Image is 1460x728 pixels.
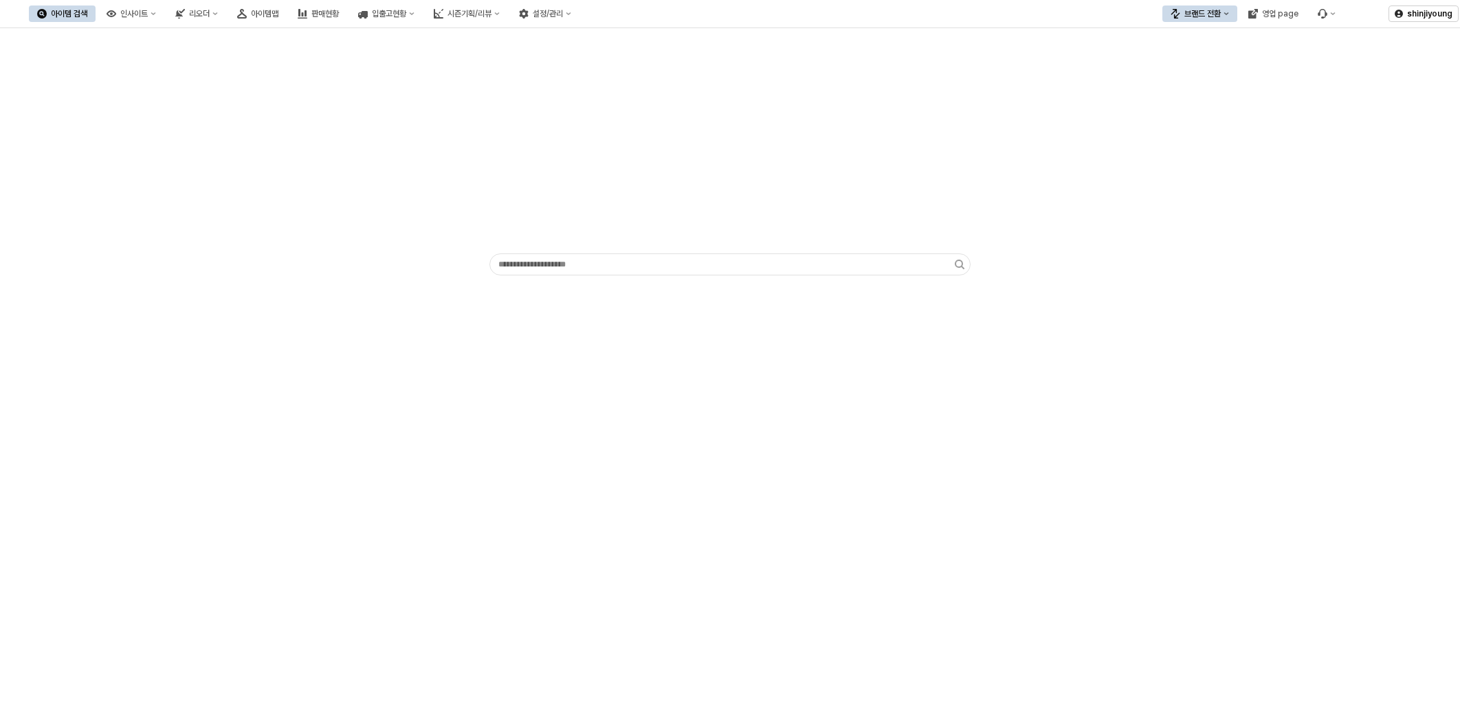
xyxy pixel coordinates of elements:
[51,9,87,19] div: 아이템 검색
[311,9,339,19] div: 판매현황
[511,5,579,22] button: 설정/관리
[533,9,563,19] div: 설정/관리
[189,9,210,19] div: 리오더
[289,5,347,22] button: 판매현황
[1389,5,1459,22] button: shinjiyoung
[372,9,406,19] div: 입출고현황
[350,5,423,22] button: 입출고현황
[447,9,491,19] div: 시즌기획/리뷰
[229,5,287,22] button: 아이템맵
[251,9,278,19] div: 아이템맵
[167,5,226,22] button: 리오더
[98,5,164,22] button: 인사이트
[120,9,148,19] div: 인사이트
[1262,9,1298,19] div: 영업 page
[1309,5,1344,22] div: 버그 제보 및 기능 개선 요청
[425,5,508,22] button: 시즌기획/리뷰
[1184,9,1221,19] div: 브랜드 전환
[29,5,96,22] button: 아이템 검색
[1162,5,1237,22] button: 브랜드 전환
[1407,8,1452,19] p: shinjiyoung
[1240,5,1307,22] button: 영업 page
